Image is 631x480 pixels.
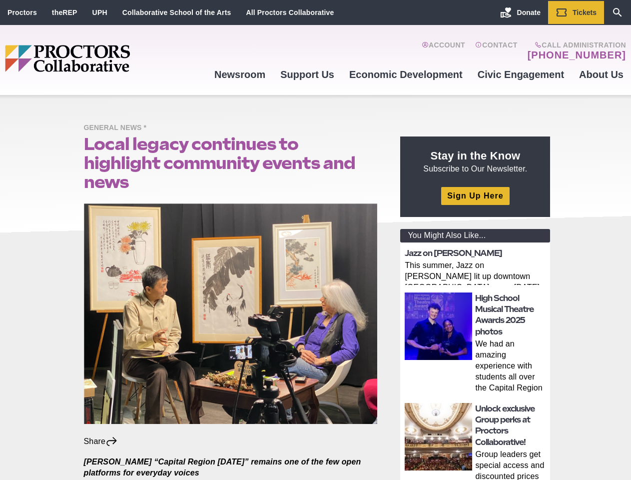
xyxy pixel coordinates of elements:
[528,49,626,61] a: [PHONE_NUMBER]
[84,123,152,131] a: General News *
[475,293,534,336] a: High School Musical Theatre Awards 2025 photos
[470,61,572,88] a: Civic Engagement
[493,1,548,24] a: Donate
[412,148,538,174] p: Subscribe to Our Newsletter.
[207,61,273,88] a: Newsroom
[246,8,334,16] a: All Proctors Collaborative
[7,8,37,16] a: Proctors
[525,41,626,49] span: Call Administration
[84,436,118,447] div: Share
[84,457,361,477] em: [PERSON_NAME] “Capital Region [DATE]” remains one of the few open platforms for everyday voices
[342,61,470,88] a: Economic Development
[405,248,502,258] a: Jazz on [PERSON_NAME]
[475,338,547,395] p: We had an amazing experience with students all over the Capital Region at the 2025 High School Mu...
[441,187,509,204] a: Sign Up Here
[84,122,152,134] span: General News *
[573,8,597,16] span: Tickets
[548,1,604,24] a: Tickets
[405,260,547,285] p: This summer, Jazz on [PERSON_NAME] lit up downtown [GEOGRAPHIC_DATA] every [DATE] with live, lunc...
[572,61,631,88] a: About Us
[400,229,550,242] div: You Might Also Like...
[405,403,472,470] img: thumbnail: Unlock exclusive Group perks at Proctors Collaborative!
[92,8,107,16] a: UPH
[431,149,521,162] strong: Stay in the Know
[52,8,77,16] a: theREP
[273,61,342,88] a: Support Us
[475,404,535,447] a: Unlock exclusive Group perks at Proctors Collaborative!
[84,134,378,191] h1: Local legacy continues to highlight community events and news
[604,1,631,24] a: Search
[475,41,518,61] a: Contact
[517,8,541,16] span: Donate
[5,45,207,72] img: Proctors logo
[405,292,472,360] img: thumbnail: High School Musical Theatre Awards 2025 photos
[422,41,465,61] a: Account
[122,8,231,16] a: Collaborative School of the Arts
